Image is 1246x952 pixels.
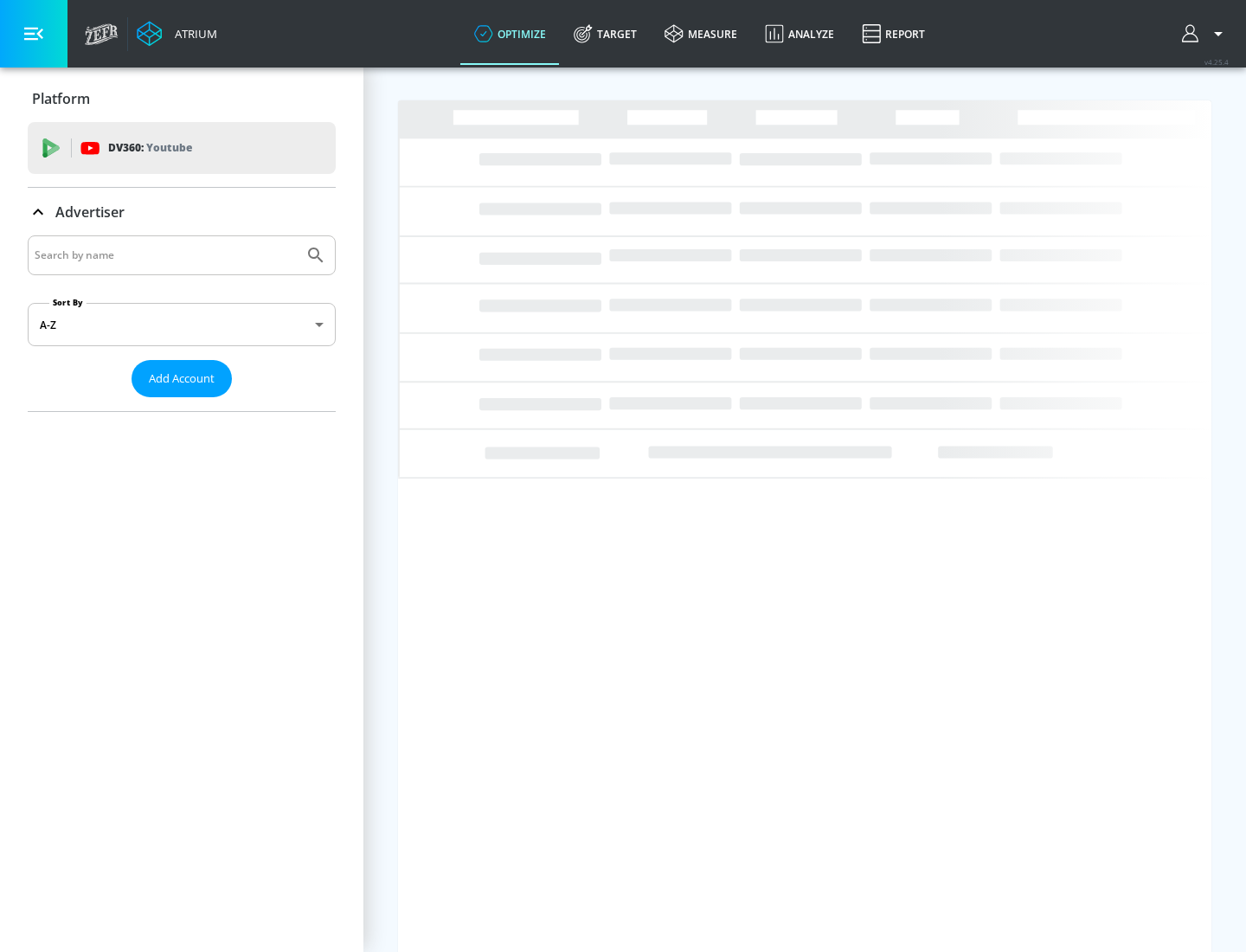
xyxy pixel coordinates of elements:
[28,122,336,174] div: DV360: Youtube
[28,397,336,411] nav: list of Advertiser
[1204,57,1229,67] span: v 4.25.4
[168,26,217,42] div: Atrium
[137,21,217,47] a: Atrium
[28,188,336,236] div: Advertiser
[32,89,90,108] p: Platform
[149,369,215,389] span: Add Account
[132,360,232,397] button: Add Account
[28,303,336,346] div: A-Z
[848,3,939,65] a: Report
[460,3,560,65] a: optimize
[28,235,336,411] div: Advertiser
[28,74,336,123] div: Platform
[55,203,125,222] p: Advertiser
[49,297,87,308] label: Sort By
[146,138,192,157] p: Youtube
[560,3,651,65] a: Target
[35,244,297,267] input: Search by name
[651,3,751,65] a: measure
[108,138,192,158] p: DV360:
[751,3,848,65] a: Analyze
